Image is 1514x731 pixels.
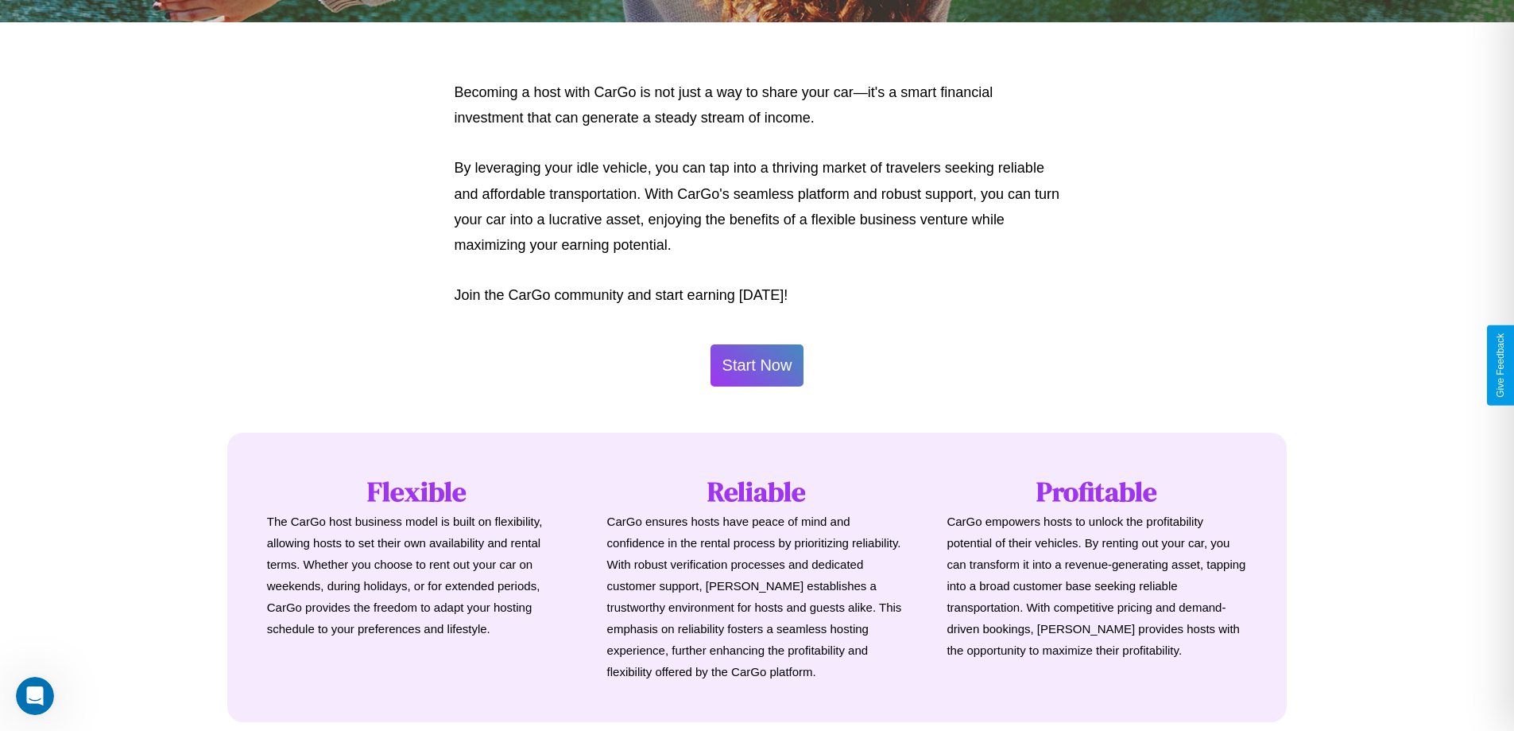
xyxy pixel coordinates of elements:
p: By leveraging your idle vehicle, you can tap into a thriving market of travelers seeking reliable... [455,155,1060,259]
p: CarGo ensures hosts have peace of mind and confidence in the rental process by prioritizing relia... [607,511,908,682]
iframe: Intercom live chat [16,677,54,715]
div: Give Feedback [1495,333,1506,398]
h1: Reliable [607,472,908,511]
button: Start Now [711,344,804,387]
p: Join the CarGo community and start earning [DATE]! [455,282,1060,308]
p: Becoming a host with CarGo is not just a way to share your car—it's a smart financial investment ... [455,80,1060,131]
h1: Profitable [947,472,1247,511]
p: CarGo empowers hosts to unlock the profitability potential of their vehicles. By renting out your... [947,511,1247,661]
h1: Flexible [267,472,567,511]
p: The CarGo host business model is built on flexibility, allowing hosts to set their own availabili... [267,511,567,640]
